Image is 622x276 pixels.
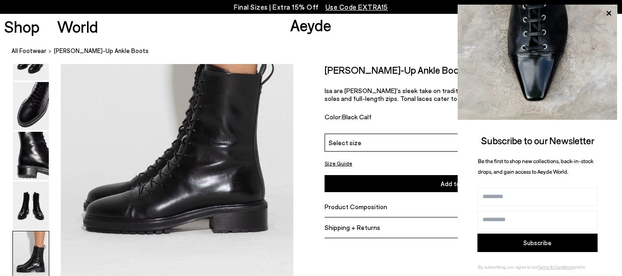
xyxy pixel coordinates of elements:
a: World [57,18,98,35]
img: ca3f721fb6ff708a270709c41d776025.jpg [458,5,617,120]
div: Color: [325,113,568,123]
img: Isa Lace-Up Ankle Boots - Image 3 [13,82,49,130]
span: Navigate to /collections/ss25-final-sizes [326,3,388,11]
span: Product Composition [325,203,387,211]
img: Isa Lace-Up Ankle Boots - Image 4 [13,132,49,180]
button: Subscribe [477,234,598,252]
span: Black Calf [342,113,372,121]
span: Subscribe to our Newsletter [481,135,594,146]
h2: [PERSON_NAME]-Up Ankle Boots [325,64,467,76]
span: Select size [329,138,361,147]
button: Size Guide [325,158,352,169]
a: Aeyde [290,15,331,35]
span: Be the first to shop new collections, back-in-stock drops, and gain access to Aeyde World. [478,158,593,175]
span: [PERSON_NAME]-Up Ankle Boots [54,46,149,56]
a: Terms & Conditions [538,264,574,270]
span: Isa are [PERSON_NAME]'s sleek take on traditional utilitarian boots, featuring stacked tread sole... [325,87,590,102]
a: Shop [4,18,40,35]
a: All Footwear [12,46,47,56]
img: Isa Lace-Up Ankle Boots - Image 5 [13,182,49,230]
span: Add to Cart [441,180,475,188]
p: Final Sizes | Extra 15% Off [234,1,388,13]
nav: breadcrumb [12,39,622,64]
span: Shipping + Returns [325,223,380,231]
button: Add to Cart [325,175,591,192]
span: By subscribing, you agree to our [478,264,538,270]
